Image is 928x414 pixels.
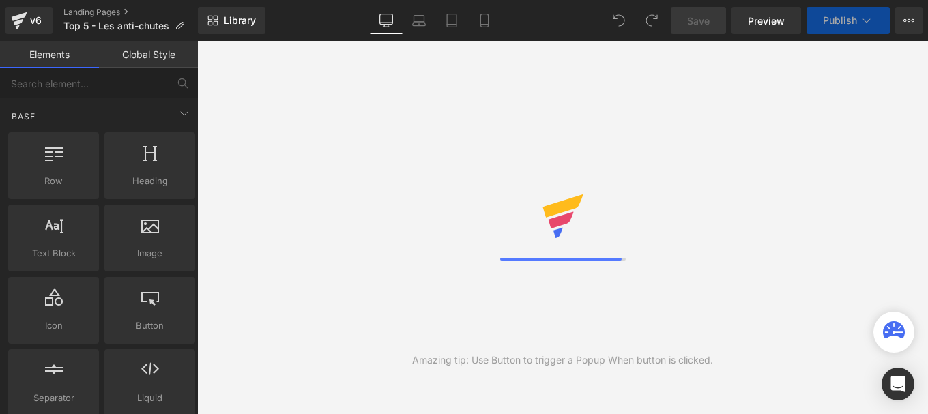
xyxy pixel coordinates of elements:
[108,391,191,405] span: Liquid
[108,174,191,188] span: Heading
[12,246,95,261] span: Text Block
[12,391,95,405] span: Separator
[882,368,914,400] div: Open Intercom Messenger
[108,246,191,261] span: Image
[638,7,665,34] button: Redo
[5,7,53,34] a: v6
[468,7,501,34] a: Mobile
[895,7,923,34] button: More
[748,14,785,28] span: Preview
[807,7,890,34] button: Publish
[99,41,198,68] a: Global Style
[10,110,37,123] span: Base
[412,353,713,368] div: Amazing tip: Use Button to trigger a Popup When button is clicked.
[605,7,633,34] button: Undo
[823,15,857,26] span: Publish
[63,7,198,18] a: Landing Pages
[12,174,95,188] span: Row
[731,7,801,34] a: Preview
[224,14,256,27] span: Library
[403,7,435,34] a: Laptop
[27,12,44,29] div: v6
[108,319,191,333] span: Button
[687,14,710,28] span: Save
[198,7,265,34] a: New Library
[370,7,403,34] a: Desktop
[12,319,95,333] span: Icon
[435,7,468,34] a: Tablet
[63,20,169,31] span: Top 5 - Les anti-chutes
